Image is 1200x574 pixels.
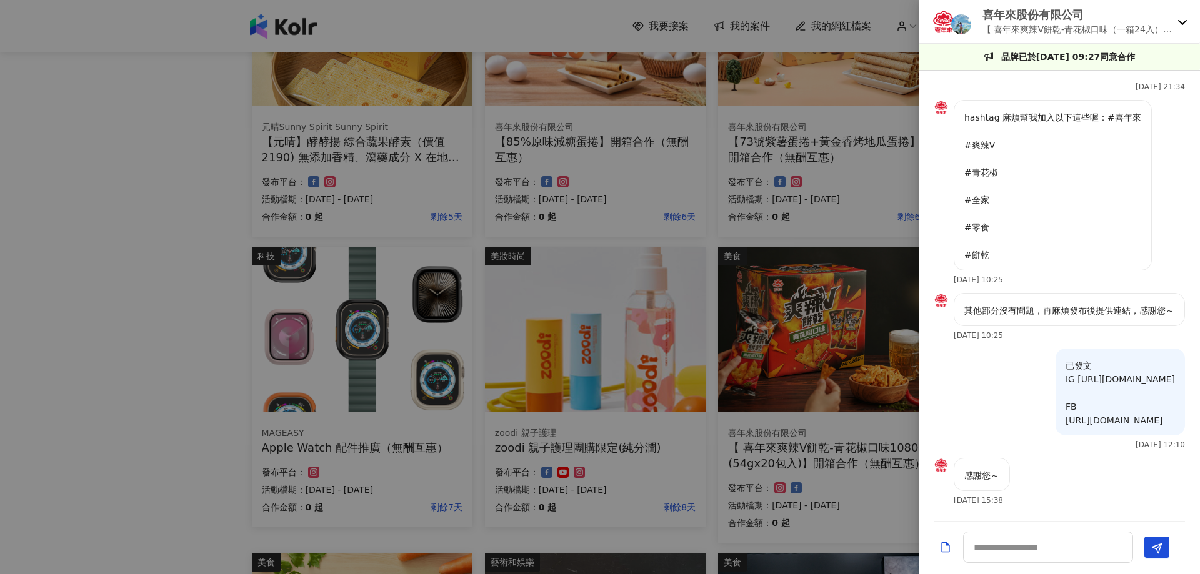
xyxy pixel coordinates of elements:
img: KOL Avatar [951,14,971,34]
p: 其他部分沒有問題，再麻煩發布後提供連結，感謝您～ [964,304,1174,317]
p: 感謝您～ [964,468,999,482]
img: KOL Avatar [934,458,949,473]
p: [DATE] 12:10 [1136,440,1185,449]
button: Send [1144,537,1169,558]
p: 已發文 IG [URL][DOMAIN_NAME] FB [URL][DOMAIN_NAME] [1066,359,1175,427]
p: [DATE] 10:25 [954,275,1003,284]
img: KOL Avatar [934,293,949,308]
p: [DATE] 21:34 [1136,82,1185,91]
p: [DATE] 10:25 [954,331,1003,340]
p: 品牌已於[DATE] 09:27同意合作 [1001,50,1136,64]
button: Add a file [939,537,952,558]
img: KOL Avatar [931,9,956,34]
p: 喜年來股份有限公司 [982,7,1172,22]
p: [DATE] 15:38 [954,496,1003,505]
p: 【 喜年來爽辣V餅乾-青花椒口味（一箱24入）】開箱合作（無酬互惠） [982,22,1172,36]
img: KOL Avatar [934,100,949,115]
p: hashtag 麻煩幫我加入以下這些喔：#喜年來 #爽辣V #青花椒 #全家 #零食 #餅乾 [964,111,1141,262]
